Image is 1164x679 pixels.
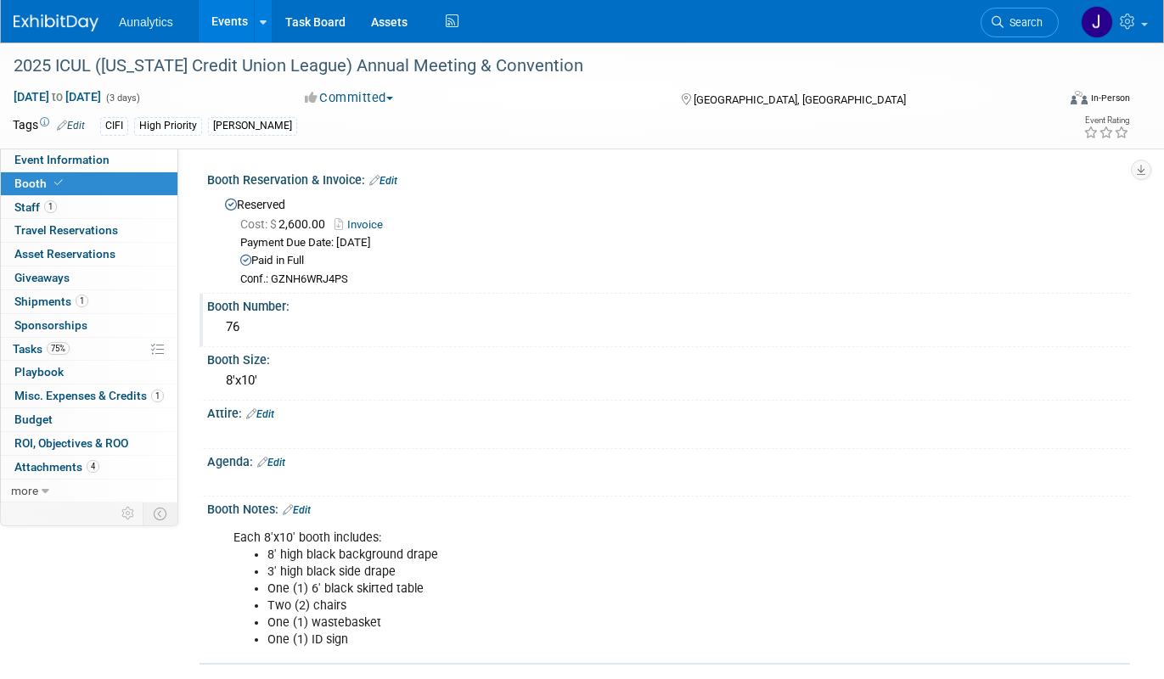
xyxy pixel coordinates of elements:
span: (3 days) [104,93,140,104]
button: Committed [299,89,400,107]
a: Edit [257,457,285,469]
a: Edit [57,120,85,132]
div: Attire: [207,401,1130,423]
div: High Priority [134,117,202,135]
img: ExhibitDay [14,14,98,31]
a: Attachments4 [1,456,177,479]
span: to [49,90,65,104]
li: 8' high black background drape [267,547,940,564]
span: ROI, Objectives & ROO [14,436,128,450]
span: Booth [14,177,66,190]
span: 75% [47,342,70,355]
a: Invoice [335,218,391,231]
a: Search [981,8,1059,37]
li: One (1) ID sign [267,631,940,648]
a: Giveaways [1,267,177,289]
a: Shipments1 [1,290,177,313]
i: Booth reservation complete [54,178,63,188]
td: Personalize Event Tab Strip [114,502,143,525]
img: Julie Grisanti-Cieslak [1081,6,1113,38]
div: Booth Number: [207,294,1130,315]
div: Each 8'x10' booth includes: [222,521,950,658]
a: Edit [369,175,397,187]
div: Booth Size: [207,347,1130,368]
span: Asset Reservations [14,247,115,261]
div: Payment Due Date: [DATE] [240,235,1117,251]
li: 3' high black side drape [267,564,940,581]
span: 1 [151,390,164,402]
div: 2025 ICUL ([US_STATE] Credit Union League) Annual Meeting & Convention [8,51,1035,81]
a: Staff1 [1,196,177,219]
span: Shipments [14,295,88,308]
a: Tasks75% [1,338,177,361]
a: Budget [1,408,177,431]
span: Misc. Expenses & Credits [14,389,164,402]
a: ROI, Objectives & ROO [1,432,177,455]
span: 2,600.00 [240,217,332,231]
a: Booth [1,172,177,195]
a: Edit [283,504,311,516]
span: Event Information [14,153,110,166]
span: Sponsorships [14,318,87,332]
div: CIFI [100,117,128,135]
span: 1 [44,200,57,213]
a: Event Information [1,149,177,171]
span: 4 [87,460,99,473]
span: [GEOGRAPHIC_DATA], [GEOGRAPHIC_DATA] [694,93,906,106]
a: Sponsorships [1,314,177,337]
img: Format-Inperson.png [1071,91,1088,104]
div: Agenda: [207,449,1130,471]
div: [PERSON_NAME] [208,117,297,135]
div: Paid in Full [240,253,1117,269]
span: Travel Reservations [14,223,118,237]
div: Event Rating [1083,116,1129,125]
a: Misc. Expenses & Credits1 [1,384,177,407]
span: Budget [14,412,53,426]
div: Reserved [220,192,1117,288]
span: Cost: $ [240,217,278,231]
span: more [11,484,38,497]
div: 76 [220,314,1117,340]
span: Attachments [14,460,99,474]
div: 8'x10' [220,368,1117,394]
span: [DATE] [DATE] [13,89,102,104]
a: Asset Reservations [1,243,177,266]
td: Toggle Event Tabs [143,502,178,525]
div: Booth Reservation & Invoice: [207,167,1130,189]
div: Booth Notes: [207,497,1130,519]
a: Edit [246,408,274,420]
a: Playbook [1,361,177,384]
li: One (1) 6' black skirted table [267,581,940,598]
li: Two (2) chairs [267,598,940,614]
a: Travel Reservations [1,219,177,242]
span: 1 [76,295,88,307]
span: Tasks [13,342,70,356]
div: In-Person [1090,92,1130,104]
div: Conf.: GZNH6WRJ4PS [240,272,1117,287]
a: more [1,480,177,502]
span: Staff [14,200,57,214]
span: Search [1004,16,1043,29]
span: Giveaways [14,271,70,284]
div: Event Format [965,88,1130,114]
li: One (1) wastebasket [267,614,940,631]
span: Playbook [14,365,64,379]
td: Tags [13,116,85,136]
span: Aunalytics [119,15,173,29]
